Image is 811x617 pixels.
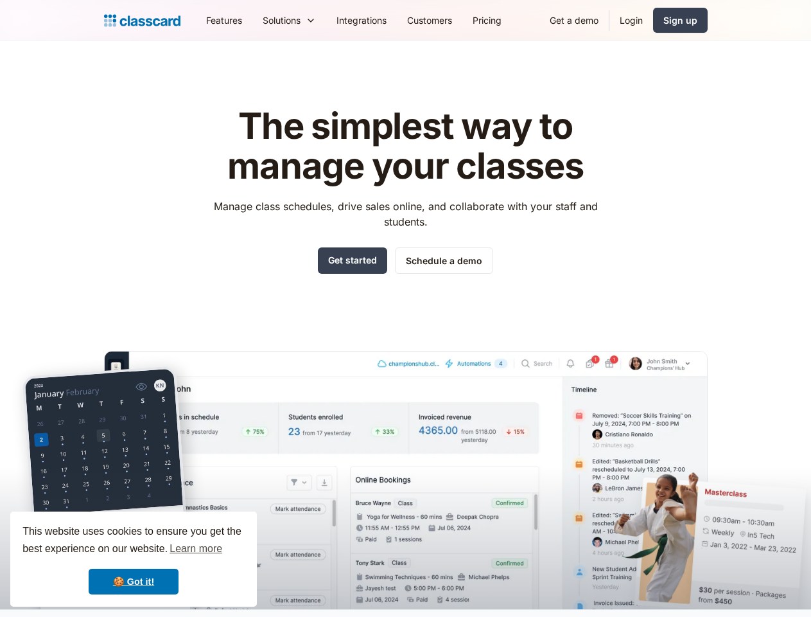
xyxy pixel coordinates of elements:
[653,8,708,33] a: Sign up
[326,6,397,35] a: Integrations
[663,13,697,27] div: Sign up
[397,6,462,35] a: Customers
[10,512,257,607] div: cookieconsent
[539,6,609,35] a: Get a demo
[22,524,245,559] span: This website uses cookies to ensure you get the best experience on our website.
[462,6,512,35] a: Pricing
[318,247,387,274] a: Get started
[252,6,326,35] div: Solutions
[196,6,252,35] a: Features
[89,569,179,595] a: dismiss cookie message
[202,107,609,186] h1: The simplest way to manage your classes
[168,539,224,559] a: learn more about cookies
[263,13,301,27] div: Solutions
[609,6,653,35] a: Login
[202,199,609,229] p: Manage class schedules, drive sales online, and collaborate with your staff and students.
[395,247,493,274] a: Schedule a demo
[104,12,180,30] a: home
